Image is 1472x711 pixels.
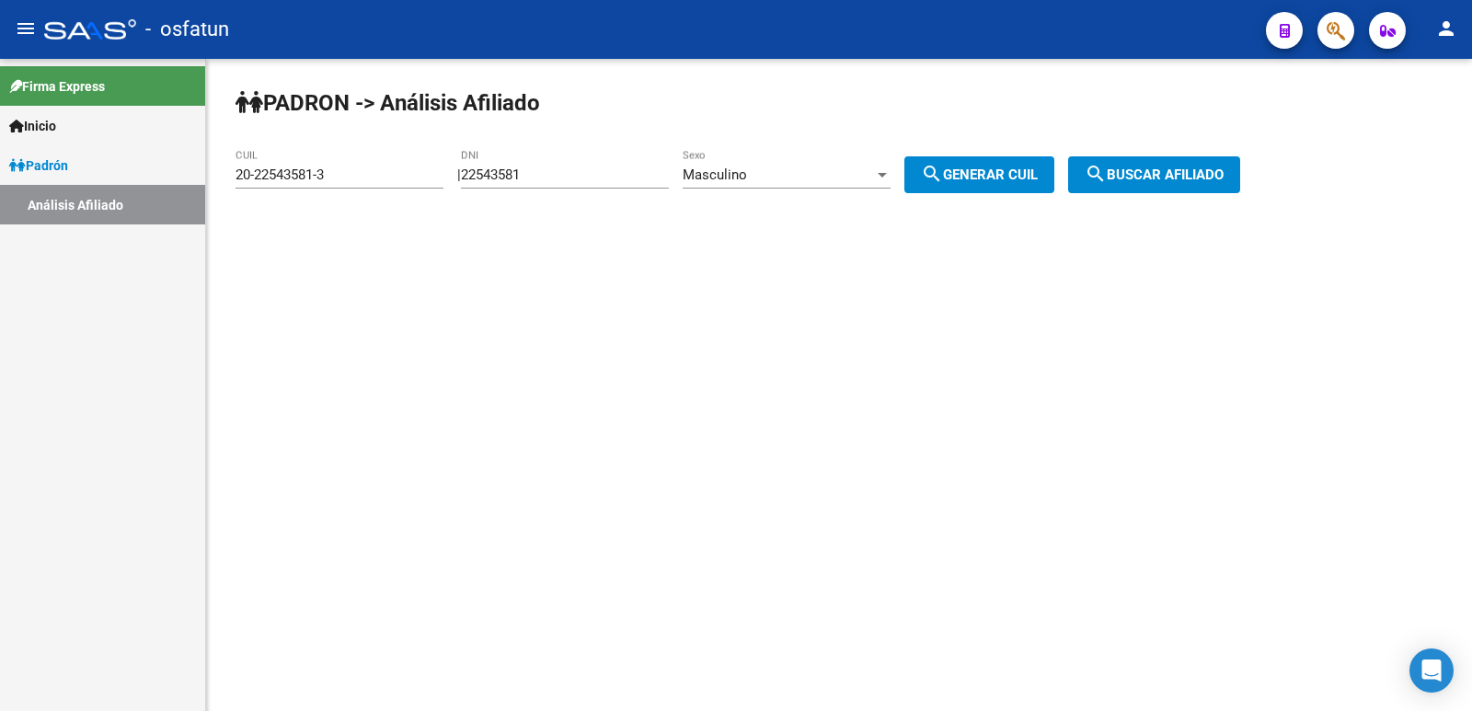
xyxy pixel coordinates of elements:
[683,166,747,183] span: Masculino
[1409,648,1454,693] div: Open Intercom Messenger
[9,155,68,176] span: Padrón
[9,76,105,97] span: Firma Express
[921,163,943,185] mat-icon: search
[1435,17,1457,40] mat-icon: person
[904,156,1054,193] button: Generar CUIL
[1085,163,1107,185] mat-icon: search
[1085,166,1224,183] span: Buscar afiliado
[9,116,56,136] span: Inicio
[1068,156,1240,193] button: Buscar afiliado
[15,17,37,40] mat-icon: menu
[145,9,229,50] span: - osfatun
[236,90,540,116] strong: PADRON -> Análisis Afiliado
[921,166,1038,183] span: Generar CUIL
[457,166,1068,183] div: |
